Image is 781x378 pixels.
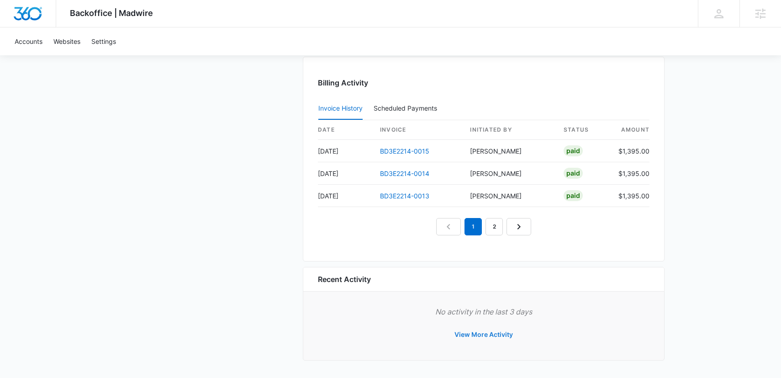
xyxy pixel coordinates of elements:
a: BD3E2214-0013 [380,192,429,200]
span: Backoffice | Madwire [70,8,153,18]
td: $1,395.00 [611,140,649,162]
nav: Pagination [436,218,531,235]
td: [DATE] [318,185,373,207]
td: [DATE] [318,140,373,162]
td: [PERSON_NAME] [463,185,556,207]
div: Paid [564,168,583,179]
a: BD3E2214-0014 [380,170,429,177]
th: Initiated By [463,120,556,140]
a: Websites [48,27,86,55]
a: BD3E2214-0015 [380,147,429,155]
td: [PERSON_NAME] [463,162,556,185]
td: $1,395.00 [611,185,649,207]
a: Accounts [9,27,48,55]
a: Next Page [507,218,531,235]
th: amount [611,120,649,140]
td: $1,395.00 [611,162,649,185]
button: View More Activity [445,324,522,346]
p: No activity in the last 3 days [318,306,649,317]
th: date [318,120,373,140]
td: [PERSON_NAME] [463,140,556,162]
button: Invoice History [318,98,363,120]
div: Scheduled Payments [374,105,441,112]
th: invoice [373,120,463,140]
h6: Recent Activity [318,274,371,285]
a: Page 2 [485,218,503,235]
a: Settings [86,27,121,55]
h3: Billing Activity [318,77,649,88]
td: [DATE] [318,162,373,185]
div: Paid [564,145,583,156]
th: status [556,120,611,140]
div: Paid [564,190,583,201]
em: 1 [464,218,482,235]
